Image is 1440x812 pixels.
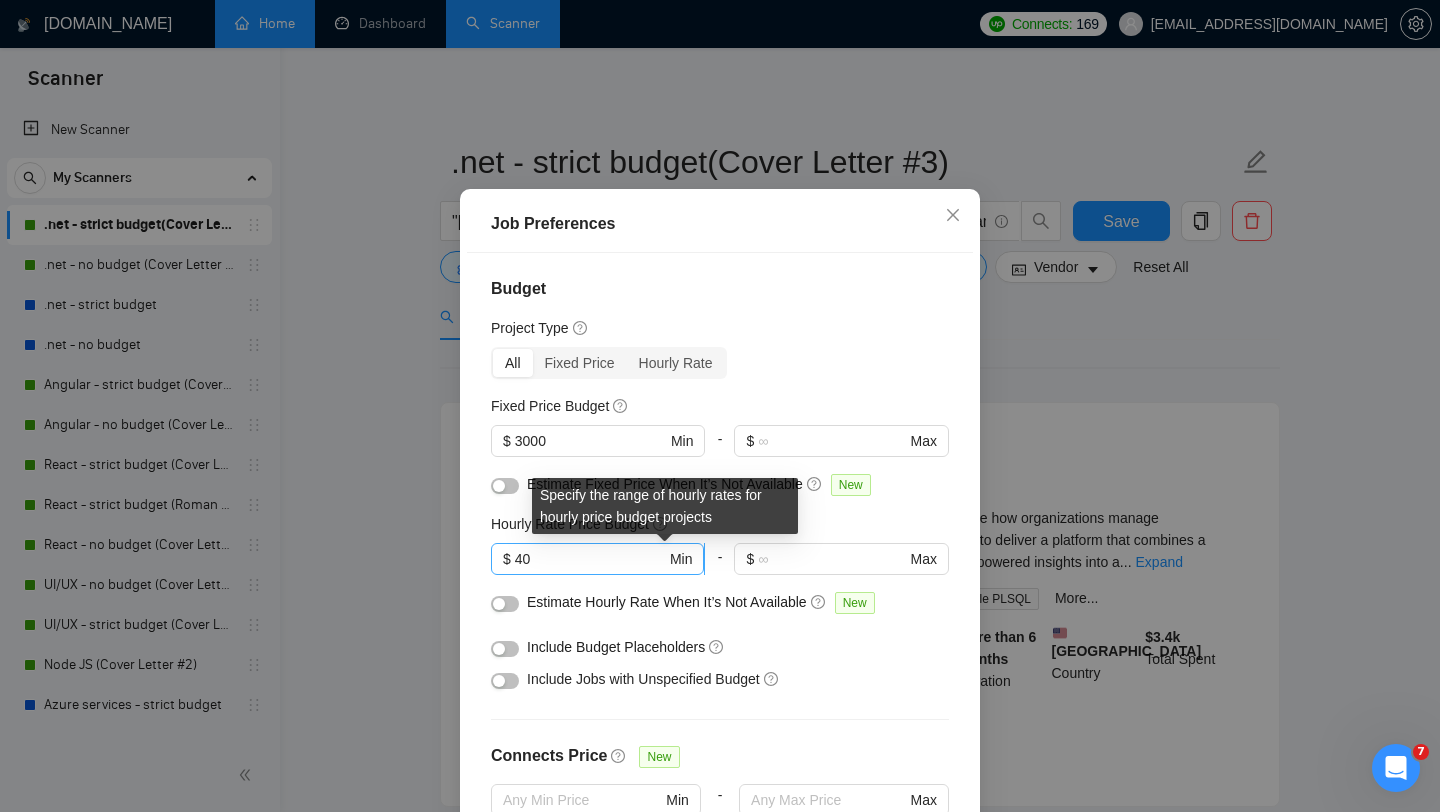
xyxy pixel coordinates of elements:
[491,212,949,236] div: Job Preferences
[746,548,754,570] span: $
[911,789,937,811] span: Max
[491,317,569,339] h5: Project Type
[926,189,980,243] button: Close
[491,395,609,417] h5: Fixed Price Budget
[807,476,823,492] span: question-circle
[709,639,725,655] span: question-circle
[666,789,689,811] span: Min
[835,592,875,614] span: New
[639,746,679,768] span: New
[945,207,961,223] span: close
[751,789,906,811] input: Any Max Price
[533,349,627,377] div: Fixed Price
[491,744,607,768] h4: Connects Price
[491,513,649,535] h5: Hourly Rate Price Budget
[758,430,906,452] input: ∞
[613,398,629,414] span: question-circle
[515,548,666,570] input: 0
[831,474,871,496] span: New
[493,349,533,377] div: All
[573,320,589,336] span: question-circle
[705,543,734,591] div: -
[670,548,693,570] span: Min
[811,594,827,610] span: question-circle
[627,349,725,377] div: Hourly Rate
[671,430,694,452] span: Min
[503,430,511,452] span: $
[527,639,705,655] span: Include Budget Placeholders
[746,430,754,452] span: $
[911,548,937,570] span: Max
[758,548,906,570] input: ∞
[611,748,627,764] span: question-circle
[503,548,511,570] span: $
[527,476,803,492] span: Estimate Fixed Price When It’s Not Available
[527,671,760,687] span: Include Jobs with Unspecified Budget
[527,594,807,610] span: Estimate Hourly Rate When It’s Not Available
[515,430,667,452] input: 0
[1413,744,1429,760] span: 7
[653,516,669,532] span: question-circle
[911,430,937,452] span: Max
[1372,744,1420,792] iframe: Intercom live chat
[705,425,734,473] div: -
[764,671,780,687] span: question-circle
[503,789,662,811] input: Any Min Price
[491,277,949,301] h4: Budget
